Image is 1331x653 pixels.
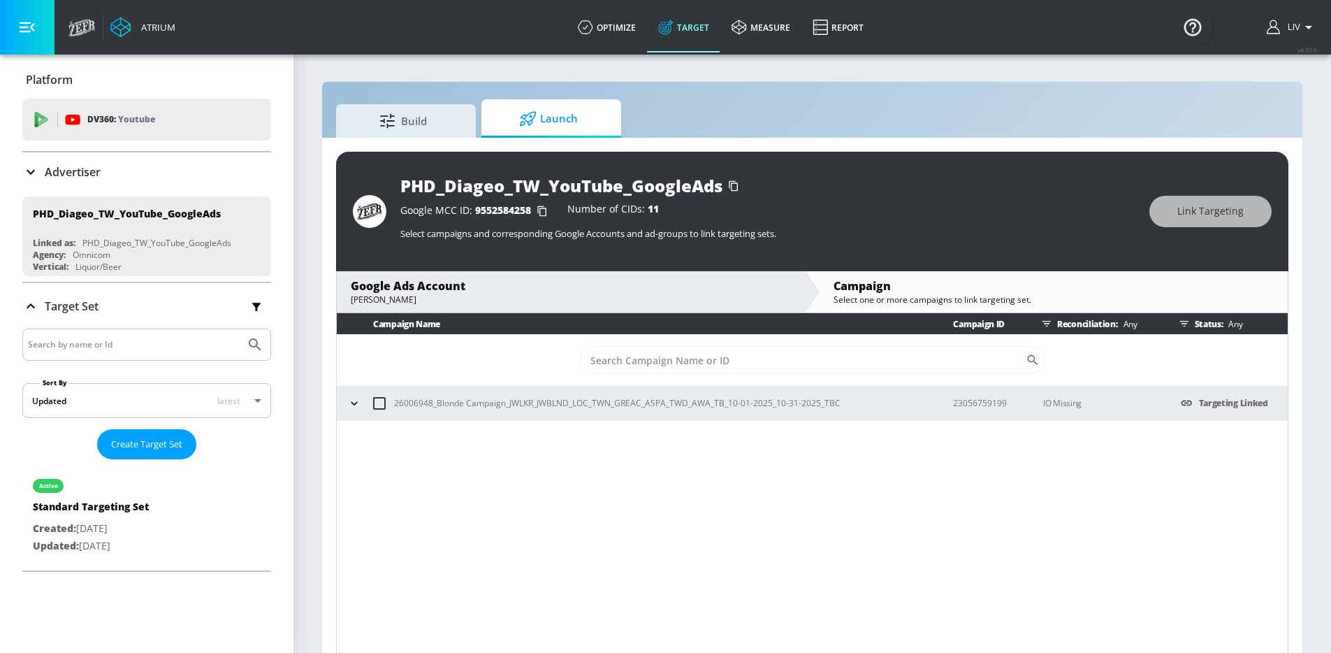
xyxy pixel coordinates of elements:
div: activeStandard Targeting SetCreated:[DATE]Updated:[DATE] [22,465,271,565]
p: 26006948_Blonde Campaign_JWLKR_JWBLND_LOC_TWN_GREAC_ASPA_TWD_AWA_TB_10-01-2025_10-31-2025_TBC [394,396,841,410]
div: Select one or more campaigns to link targeting set. [834,294,1274,306]
div: Target Set [22,329,271,571]
a: measure [720,2,801,52]
button: Create Target Set [97,429,196,459]
span: Created: [33,522,76,535]
p: Target Set [45,299,99,314]
p: Any [1118,317,1137,331]
input: Search Campaign Name or ID [580,346,1026,374]
input: Search by name or Id [28,336,240,354]
a: optimize [567,2,647,52]
div: Liquor/Beer [75,261,122,273]
nav: list of Target Set [22,459,271,571]
div: Target Set [22,283,271,329]
p: DV360: [87,112,155,127]
div: DV360: Youtube [22,99,271,141]
div: [PERSON_NAME] [351,294,791,306]
span: v 4.32.0 [1297,46,1317,54]
p: Youtube [118,112,155,127]
div: Platform [22,60,271,99]
p: Any [1223,317,1242,331]
span: login as: liv.ho@zefr.com [1282,22,1300,32]
div: PHD_Diageo_TW_YouTube_GoogleAds [82,237,231,249]
div: Updated [32,395,66,407]
p: Platform [26,72,73,87]
div: Google MCC ID: [400,204,553,218]
div: Agency: [33,249,66,261]
div: Number of CIDs: [567,204,659,218]
div: Linked as: [33,237,75,249]
div: PHD_Diageo_TW_YouTube_GoogleAdsLinked as:PHD_Diageo_TW_YouTube_GoogleAdsAgency:OmnicomVertical:Li... [22,196,271,276]
div: Status: [1174,313,1288,334]
span: 11 [648,202,659,215]
th: Campaign ID [931,313,1021,335]
a: Target [647,2,720,52]
div: Reconciliation: [1036,313,1158,334]
div: Vertical: [33,261,68,273]
th: Campaign Name [337,313,931,335]
div: Campaign [834,278,1274,294]
div: Standard Targeting Set [33,500,149,520]
span: latest [217,395,240,407]
label: Sort By [40,378,70,387]
p: [DATE] [33,520,149,538]
span: Build [350,104,456,138]
div: PHD_Diageo_TW_YouTube_GoogleAds [400,174,722,197]
p: [DATE] [33,538,149,555]
div: PHD_Diageo_TW_YouTube_GoogleAds [33,207,221,220]
div: Atrium [136,21,175,34]
a: Targeting Linked [1199,397,1268,409]
span: Create Target Set [111,436,182,452]
div: Search CID Name or Number [580,346,1045,374]
a: Report [801,2,875,52]
p: Advertiser [45,164,101,180]
span: 9552584258 [475,203,531,217]
button: Liv [1267,19,1317,36]
p: Select campaigns and corresponding Google Accounts and ad-groups to link targeting sets. [400,227,1135,240]
div: Google Ads Account[PERSON_NAME] [337,271,805,313]
div: Omnicom [73,249,110,261]
div: Advertiser [22,152,271,192]
span: Updated: [33,539,79,552]
span: Launch [495,102,602,136]
p: 23056759199 [953,396,1021,410]
button: Open Resource Center [1173,7,1212,46]
div: Google Ads Account [351,278,791,294]
p: IO Missing [1043,395,1158,411]
a: Atrium [110,17,175,38]
div: active [39,482,58,489]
